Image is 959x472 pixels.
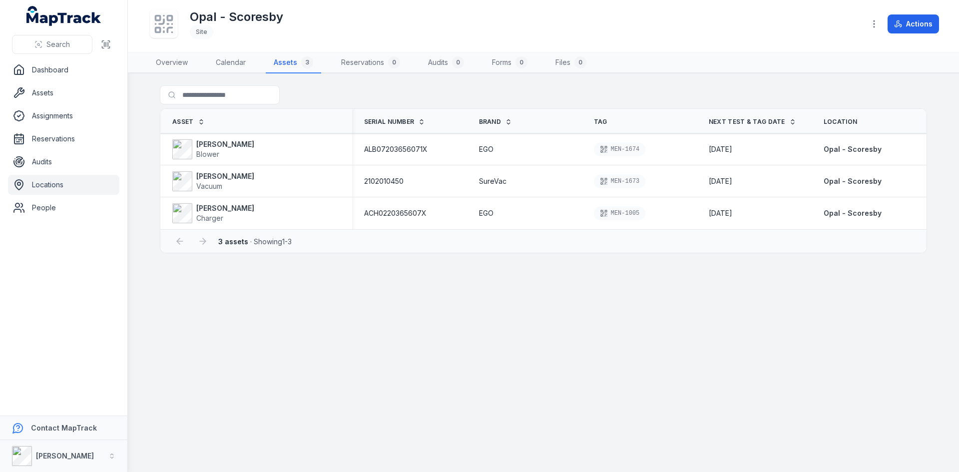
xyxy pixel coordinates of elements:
[479,144,493,154] span: EGO
[8,106,119,126] a: Assignments
[172,203,254,223] a: [PERSON_NAME]Charger
[824,176,882,186] a: Opal - Scoresby
[479,176,506,186] span: SureVac
[420,52,472,73] a: Audits0
[148,52,196,73] a: Overview
[574,56,586,68] div: 0
[479,208,493,218] span: EGO
[709,208,732,218] time: 2/18/2026, 12:00:00 AM
[208,52,254,73] a: Calendar
[172,139,254,159] a: [PERSON_NAME]Blower
[484,52,535,73] a: Forms0
[824,118,857,126] span: Location
[36,452,94,460] strong: [PERSON_NAME]
[190,25,213,39] div: Site
[824,209,882,217] span: Opal - Scoresby
[388,56,400,68] div: 0
[8,175,119,195] a: Locations
[709,145,732,153] span: [DATE]
[333,52,408,73] a: Reservations0
[364,144,428,154] span: ALB07203656071X
[824,177,882,185] span: Opal - Scoresby
[888,14,939,33] button: Actions
[196,182,222,190] span: Vacuum
[594,142,646,156] div: MEN-1674
[452,56,464,68] div: 0
[266,52,321,73] a: Assets3
[479,118,501,126] span: Brand
[196,214,223,222] span: Charger
[12,35,92,54] button: Search
[515,56,527,68] div: 0
[709,144,732,154] time: 2/18/2026, 12:00:00 AM
[364,118,426,126] a: Serial Number
[196,203,254,213] strong: [PERSON_NAME]
[594,118,607,126] span: Tag
[8,198,119,218] a: People
[190,9,283,25] h1: Opal - Scoresby
[709,209,732,217] span: [DATE]
[26,6,101,26] a: MapTrack
[709,118,785,126] span: Next test & tag date
[172,171,254,191] a: [PERSON_NAME]Vacuum
[8,60,119,80] a: Dashboard
[8,83,119,103] a: Assets
[218,237,248,246] strong: 3 assets
[46,39,70,49] span: Search
[218,237,292,246] span: · Showing 1 - 3
[196,171,254,181] strong: [PERSON_NAME]
[31,424,97,432] strong: Contact MapTrack
[8,152,119,172] a: Audits
[547,52,594,73] a: Files0
[8,129,119,149] a: Reservations
[479,118,512,126] a: Brand
[301,56,313,68] div: 3
[709,177,732,185] span: [DATE]
[364,176,404,186] span: 2102010450
[196,150,219,158] span: Blower
[824,145,882,153] span: Opal - Scoresby
[594,206,646,220] div: MEN-1005
[709,176,732,186] time: 2/18/2026, 12:00:00 AM
[172,118,205,126] a: Asset
[594,174,646,188] div: MEN-1673
[824,144,882,154] a: Opal - Scoresby
[824,208,882,218] a: Opal - Scoresby
[172,118,194,126] span: Asset
[364,208,427,218] span: ACH0220365607X
[196,139,254,149] strong: [PERSON_NAME]
[709,118,796,126] a: Next test & tag date
[364,118,415,126] span: Serial Number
